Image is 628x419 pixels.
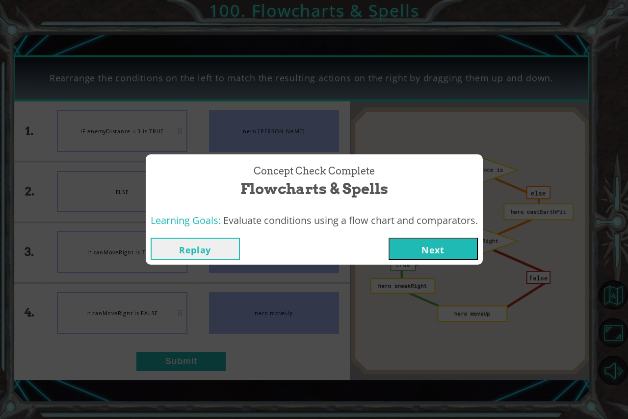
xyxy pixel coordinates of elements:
[240,178,388,199] span: Flowcharts & Spells
[223,214,478,227] span: Evaluate conditions using a flow chart and comparators.
[389,238,478,260] button: Next
[151,238,240,260] button: Replay
[151,214,221,227] span: Learning Goals:
[254,164,375,178] span: Concept Check Complete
